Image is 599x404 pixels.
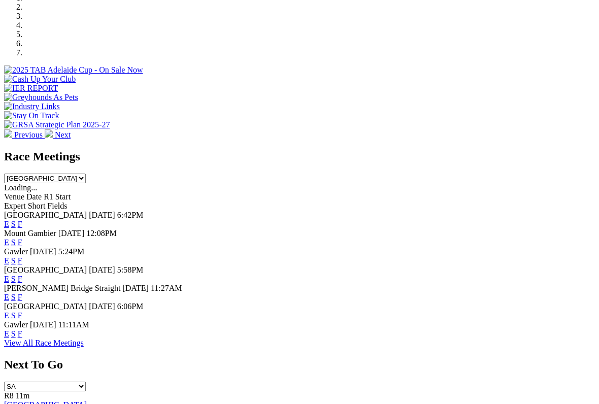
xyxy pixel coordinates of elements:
[11,275,16,283] a: S
[18,220,22,228] a: F
[58,247,85,256] span: 5:24PM
[18,256,22,265] a: F
[4,183,37,192] span: Loading...
[45,129,53,138] img: chevron-right-pager-white.svg
[117,265,144,274] span: 5:58PM
[11,293,16,301] a: S
[18,293,22,301] a: F
[55,130,71,139] span: Next
[89,302,115,311] span: [DATE]
[4,339,84,347] a: View All Race Meetings
[4,150,595,163] h2: Race Meetings
[28,201,46,210] span: Short
[18,311,22,320] a: F
[26,192,42,201] span: Date
[89,265,115,274] span: [DATE]
[58,320,89,329] span: 11:11AM
[4,130,45,139] a: Previous
[4,302,87,311] span: [GEOGRAPHIC_DATA]
[4,293,9,301] a: E
[4,201,26,210] span: Expert
[11,256,16,265] a: S
[4,120,110,129] img: GRSA Strategic Plan 2025-27
[58,229,85,238] span: [DATE]
[117,302,144,311] span: 6:06PM
[4,238,9,247] a: E
[4,102,60,111] img: Industry Links
[151,284,182,292] span: 11:27AM
[4,358,595,372] h2: Next To Go
[122,284,149,292] span: [DATE]
[4,75,76,84] img: Cash Up Your Club
[44,192,71,201] span: R1 Start
[4,65,143,75] img: 2025 TAB Adelaide Cup - On Sale Now
[4,84,58,93] img: IER REPORT
[11,220,16,228] a: S
[4,256,9,265] a: E
[4,275,9,283] a: E
[4,311,9,320] a: E
[45,130,71,139] a: Next
[4,192,24,201] span: Venue
[30,320,56,329] span: [DATE]
[4,329,9,338] a: E
[16,391,30,400] span: 11m
[4,320,28,329] span: Gawler
[11,238,16,247] a: S
[18,238,22,247] a: F
[4,265,87,274] span: [GEOGRAPHIC_DATA]
[14,130,43,139] span: Previous
[47,201,67,210] span: Fields
[30,247,56,256] span: [DATE]
[4,129,12,138] img: chevron-left-pager-white.svg
[86,229,117,238] span: 12:08PM
[4,229,56,238] span: Mount Gambier
[89,211,115,219] span: [DATE]
[18,275,22,283] a: F
[18,329,22,338] a: F
[11,311,16,320] a: S
[4,391,14,400] span: R8
[4,247,28,256] span: Gawler
[4,211,87,219] span: [GEOGRAPHIC_DATA]
[11,329,16,338] a: S
[4,111,59,120] img: Stay On Track
[4,220,9,228] a: E
[4,93,78,102] img: Greyhounds As Pets
[117,211,144,219] span: 6:42PM
[4,284,120,292] span: [PERSON_NAME] Bridge Straight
